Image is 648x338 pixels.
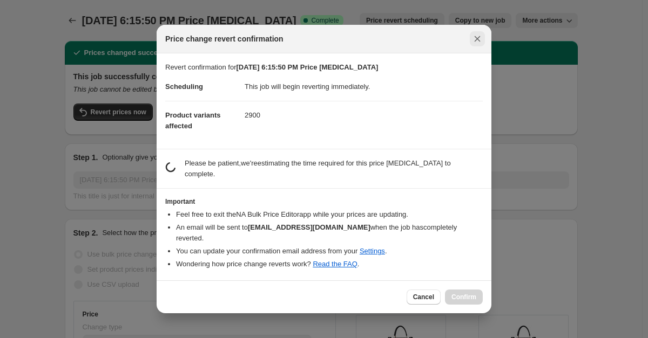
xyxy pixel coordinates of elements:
[470,31,485,46] button: Close
[176,246,483,257] li: You can update your confirmation email address from your .
[176,259,483,270] li: Wondering how price change reverts work? .
[165,33,283,44] span: Price change revert confirmation
[248,223,370,231] b: [EMAIL_ADDRESS][DOMAIN_NAME]
[245,101,483,129] dd: 2900
[165,197,483,206] h3: Important
[245,73,483,101] dd: This job will begin reverting immediately.
[237,63,379,71] b: [DATE] 6:15:50 PM Price [MEDICAL_DATA]
[407,289,441,305] button: Cancel
[185,158,483,180] p: Please be patient, we're estimating the time required for this price [MEDICAL_DATA] to complete.
[176,222,483,244] li: An email will be sent to when the job has completely reverted .
[165,62,483,73] p: Revert confirmation for
[165,82,203,91] span: Scheduling
[413,293,434,301] span: Cancel
[360,247,385,255] a: Settings
[313,260,357,268] a: Read the FAQ
[165,111,221,130] span: Product variants affected
[176,209,483,220] li: Feel free to exit the NA Bulk Price Editor app while your prices are updating.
